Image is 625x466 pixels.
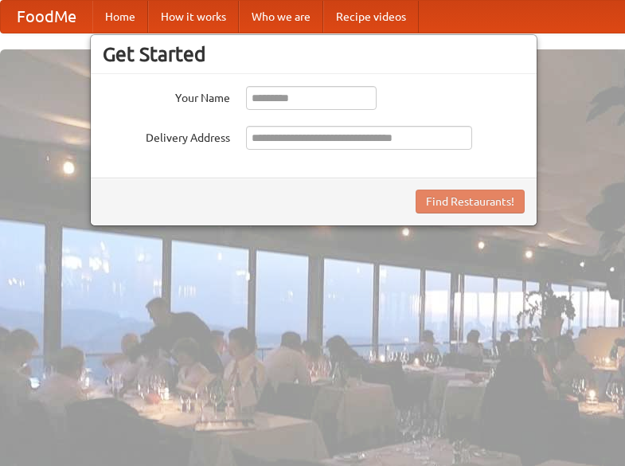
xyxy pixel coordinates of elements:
[323,1,419,33] a: Recipe videos
[92,1,148,33] a: Home
[103,42,525,66] h3: Get Started
[103,86,230,106] label: Your Name
[239,1,323,33] a: Who we are
[1,1,92,33] a: FoodMe
[103,126,230,146] label: Delivery Address
[416,190,525,213] button: Find Restaurants!
[148,1,239,33] a: How it works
